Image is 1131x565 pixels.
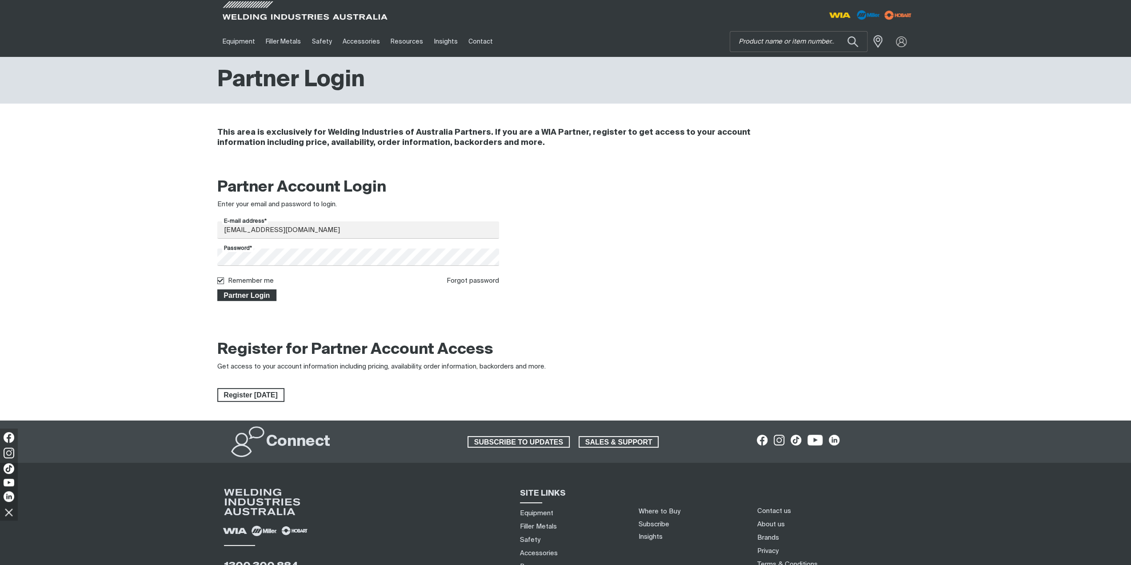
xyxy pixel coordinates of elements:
a: Accessories [337,26,385,57]
a: Filler Metals [260,26,306,57]
a: Insights [639,533,663,540]
div: Enter your email and password to login. [217,200,500,210]
span: SALES & SUPPORT [579,436,658,448]
button: Search products [838,31,868,52]
span: SITE LINKS [520,489,566,497]
a: Brands [757,533,779,542]
a: Filler Metals [520,522,557,531]
h2: Connect [266,432,330,452]
img: Facebook [4,432,14,443]
a: Contact us [757,506,791,516]
a: Safety [306,26,337,57]
a: Contact [463,26,498,57]
img: YouTube [4,479,14,486]
a: Equipment [217,26,260,57]
img: Instagram [4,448,14,458]
button: Partner Login [217,289,277,301]
h2: Register for Partner Account Access [217,340,493,360]
nav: Main [217,26,740,57]
img: LinkedIn [4,491,14,502]
h1: Partner Login [217,66,365,95]
span: Partner Login [218,289,276,301]
a: SALES & SUPPORT [579,436,659,448]
a: Subscribe [639,521,669,528]
a: Where to Buy [639,508,680,515]
span: Register [DATE] [218,388,284,402]
img: TikTok [4,463,14,474]
a: Register Today [217,388,284,402]
label: Remember me [228,277,274,284]
input: Product name or item number... [730,32,867,52]
a: About us [757,520,784,529]
span: Get access to your account information including pricing, availability, order information, backor... [217,363,546,370]
a: Accessories [520,549,558,558]
span: SUBSCRIBE TO UPDATES [468,436,569,448]
h2: Partner Account Login [217,178,500,197]
img: miller [882,8,914,22]
a: Privacy [757,546,778,556]
a: Insights [428,26,463,57]
img: hide socials [1,505,16,520]
a: Equipment [520,509,553,518]
h4: This area is exclusively for Welding Industries of Australia Partners. If you are a WIA Partner, ... [217,128,795,148]
a: Forgot password [447,277,499,284]
a: Resources [385,26,428,57]
a: Safety [520,535,540,545]
a: SUBSCRIBE TO UPDATES [468,436,570,448]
